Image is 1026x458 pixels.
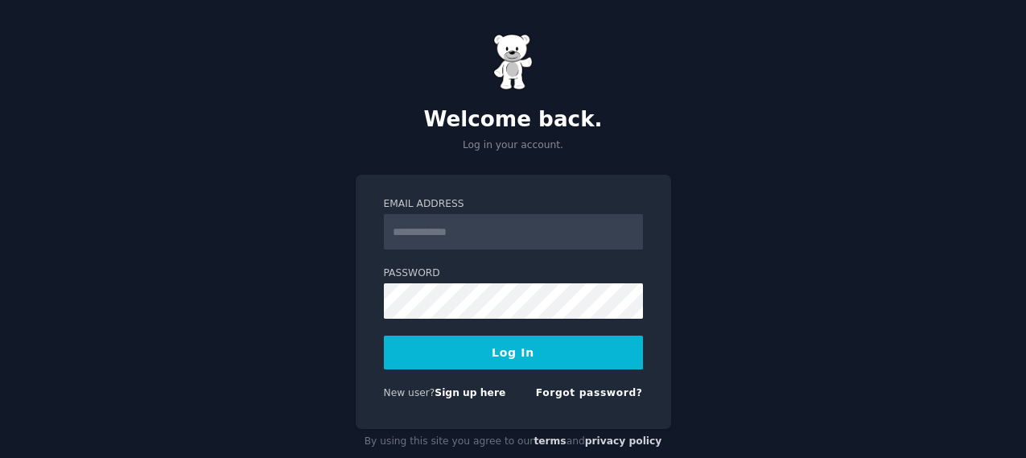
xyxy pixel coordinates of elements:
div: By using this site you agree to our and [356,429,671,455]
a: privacy policy [585,435,662,447]
h2: Welcome back. [356,107,671,133]
label: Email Address [384,197,643,212]
img: Gummy Bear [493,34,534,90]
a: Forgot password? [536,387,643,398]
label: Password [384,266,643,281]
a: terms [534,435,566,447]
a: Sign up here [435,387,505,398]
span: New user? [384,387,435,398]
p: Log in your account. [356,138,671,153]
button: Log In [384,336,643,369]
